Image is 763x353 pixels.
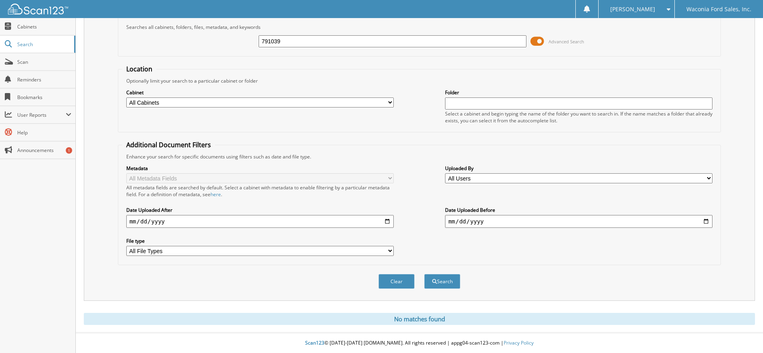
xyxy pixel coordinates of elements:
[686,7,751,12] span: Waconia Ford Sales, Inc.
[122,77,717,84] div: Optionally limit your search to a particular cabinet or folder
[76,333,763,353] div: © [DATE]-[DATE] [DOMAIN_NAME]. All rights reserved | appg04-scan123-com |
[126,184,394,198] div: All metadata fields are searched by default. Select a cabinet with metadata to enable filtering b...
[122,24,717,30] div: Searches all cabinets, folders, files, metadata, and keywords
[445,215,712,228] input: end
[610,7,655,12] span: [PERSON_NAME]
[122,153,717,160] div: Enhance your search for specific documents using filters such as date and file type.
[445,110,712,124] div: Select a cabinet and begin typing the name of the folder you want to search in. If the name match...
[378,274,415,289] button: Clear
[122,140,215,149] legend: Additional Document Filters
[17,112,66,118] span: User Reports
[126,89,394,96] label: Cabinet
[126,165,394,172] label: Metadata
[445,207,712,213] label: Date Uploaded Before
[17,59,71,65] span: Scan
[17,41,70,48] span: Search
[504,339,534,346] a: Privacy Policy
[84,313,755,325] div: No matches found
[126,237,394,244] label: File type
[305,339,324,346] span: Scan123
[8,4,68,14] img: scan123-logo-white.svg
[424,274,460,289] button: Search
[548,39,584,45] span: Advanced Search
[126,207,394,213] label: Date Uploaded After
[445,89,712,96] label: Folder
[66,147,72,154] div: 1
[723,314,763,353] iframe: Chat Widget
[445,165,712,172] label: Uploaded By
[17,147,71,154] span: Announcements
[210,191,221,198] a: here
[126,215,394,228] input: start
[17,76,71,83] span: Reminders
[17,129,71,136] span: Help
[122,65,156,73] legend: Location
[17,94,71,101] span: Bookmarks
[17,23,71,30] span: Cabinets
